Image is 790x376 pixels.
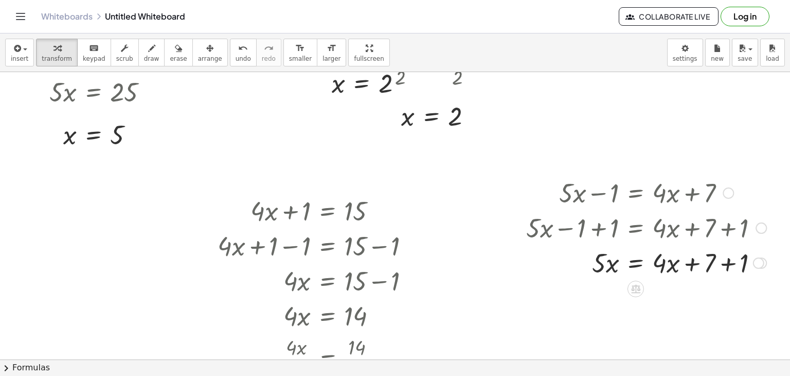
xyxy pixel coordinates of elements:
[673,55,697,62] span: settings
[42,55,72,62] span: transform
[711,55,724,62] span: new
[12,8,29,25] button: Toggle navigation
[144,55,159,62] span: draw
[619,7,719,26] button: Collaborate Live
[236,55,251,62] span: undo
[705,39,730,66] button: new
[262,55,276,62] span: redo
[192,39,228,66] button: arrange
[354,55,384,62] span: fullscreen
[238,42,248,55] i: undo
[317,39,346,66] button: format_sizelarger
[264,42,274,55] i: redo
[116,55,133,62] span: scrub
[322,55,340,62] span: larger
[627,12,710,21] span: Collaborate Live
[111,39,139,66] button: scrub
[77,39,111,66] button: keyboardkeypad
[138,39,165,66] button: draw
[170,55,187,62] span: erase
[348,39,389,66] button: fullscreen
[83,55,105,62] span: keypad
[11,55,28,62] span: insert
[89,42,99,55] i: keyboard
[230,39,257,66] button: undoundo
[256,39,281,66] button: redoredo
[327,42,336,55] i: format_size
[760,39,785,66] button: load
[627,281,644,297] div: Apply the same math to both sides of the equation
[732,39,758,66] button: save
[198,55,222,62] span: arrange
[283,39,317,66] button: format_sizesmaller
[667,39,703,66] button: settings
[295,42,305,55] i: format_size
[36,39,78,66] button: transform
[41,11,93,22] a: Whiteboards
[164,39,192,66] button: erase
[5,39,34,66] button: insert
[721,7,769,26] button: Log in
[766,55,779,62] span: load
[289,55,312,62] span: smaller
[738,55,752,62] span: save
